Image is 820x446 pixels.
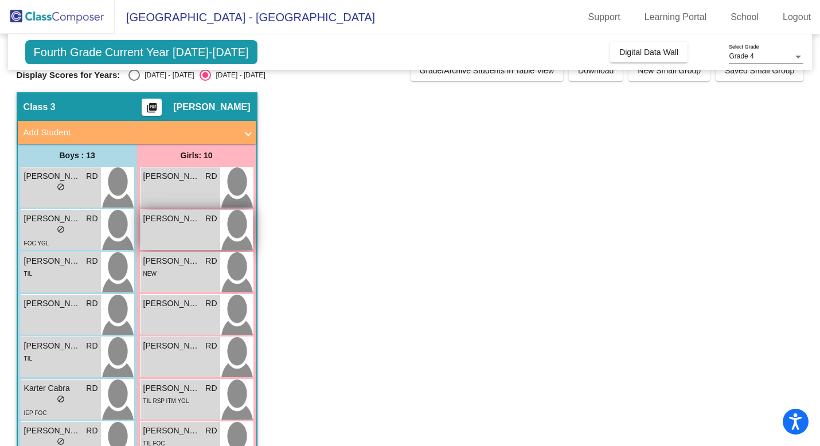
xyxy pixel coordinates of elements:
[86,425,97,437] span: RD
[729,52,753,60] span: Grade 4
[721,8,768,26] a: School
[86,213,97,225] span: RD
[143,382,201,394] span: [PERSON_NAME]
[17,70,120,80] span: Display Scores for Years:
[24,271,32,277] span: TIL
[173,101,250,113] span: [PERSON_NAME]
[205,213,217,225] span: RD
[619,48,678,57] span: Digital Data Wall
[420,66,555,75] span: Grade/Archive Students in Table View
[24,298,81,310] span: [PERSON_NAME] [PERSON_NAME]
[86,382,97,394] span: RD
[628,60,710,81] button: New Small Group
[140,70,194,80] div: [DATE] - [DATE]
[24,126,237,139] mat-panel-title: Add Student
[24,170,81,182] span: [PERSON_NAME]
[24,101,56,113] span: Class 3
[24,213,81,225] span: [PERSON_NAME] [PERSON_NAME]
[143,298,201,310] span: [PERSON_NAME]
[18,144,137,167] div: Boys : 13
[205,340,217,352] span: RD
[716,60,803,81] button: Saved Small Group
[86,255,97,267] span: RD
[610,42,688,62] button: Digital Data Wall
[635,8,716,26] a: Learning Portal
[24,240,49,247] span: FOC YGL
[638,66,701,75] span: New Small Group
[57,395,65,403] span: do_not_disturb_alt
[86,170,97,182] span: RD
[24,255,81,267] span: [PERSON_NAME]
[205,298,217,310] span: RD
[578,66,614,75] span: Download
[128,69,265,81] mat-radio-group: Select an option
[57,225,65,233] span: do_not_disturb_alt
[24,340,81,352] span: [PERSON_NAME]
[205,255,217,267] span: RD
[25,40,257,64] span: Fourth Grade Current Year [DATE]-[DATE]
[411,60,564,81] button: Grade/Archive Students in Table View
[137,144,256,167] div: Girls: 10
[205,382,217,394] span: RD
[205,170,217,182] span: RD
[211,70,265,80] div: [DATE] - [DATE]
[24,382,81,394] span: Karter Cabra
[143,271,157,277] span: NEW
[115,8,375,26] span: [GEOGRAPHIC_DATA] - [GEOGRAPHIC_DATA]
[57,183,65,191] span: do_not_disturb_alt
[24,425,81,437] span: [PERSON_NAME]
[143,255,201,267] span: [PERSON_NAME]
[86,340,97,352] span: RD
[18,121,256,144] mat-expansion-panel-header: Add Student
[145,102,159,118] mat-icon: picture_as_pdf
[569,60,623,81] button: Download
[579,8,630,26] a: Support
[24,410,47,416] span: IEP FOC
[143,398,189,404] span: TIL RSP ITM YGL
[142,99,162,116] button: Print Students Details
[143,425,201,437] span: [PERSON_NAME]
[143,340,201,352] span: [PERSON_NAME]
[143,170,201,182] span: [PERSON_NAME]
[143,213,201,225] span: [PERSON_NAME]
[774,8,820,26] a: Logout
[205,425,217,437] span: RD
[57,437,65,445] span: do_not_disturb_alt
[86,298,97,310] span: RD
[24,355,32,362] span: TIL
[725,66,794,75] span: Saved Small Group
